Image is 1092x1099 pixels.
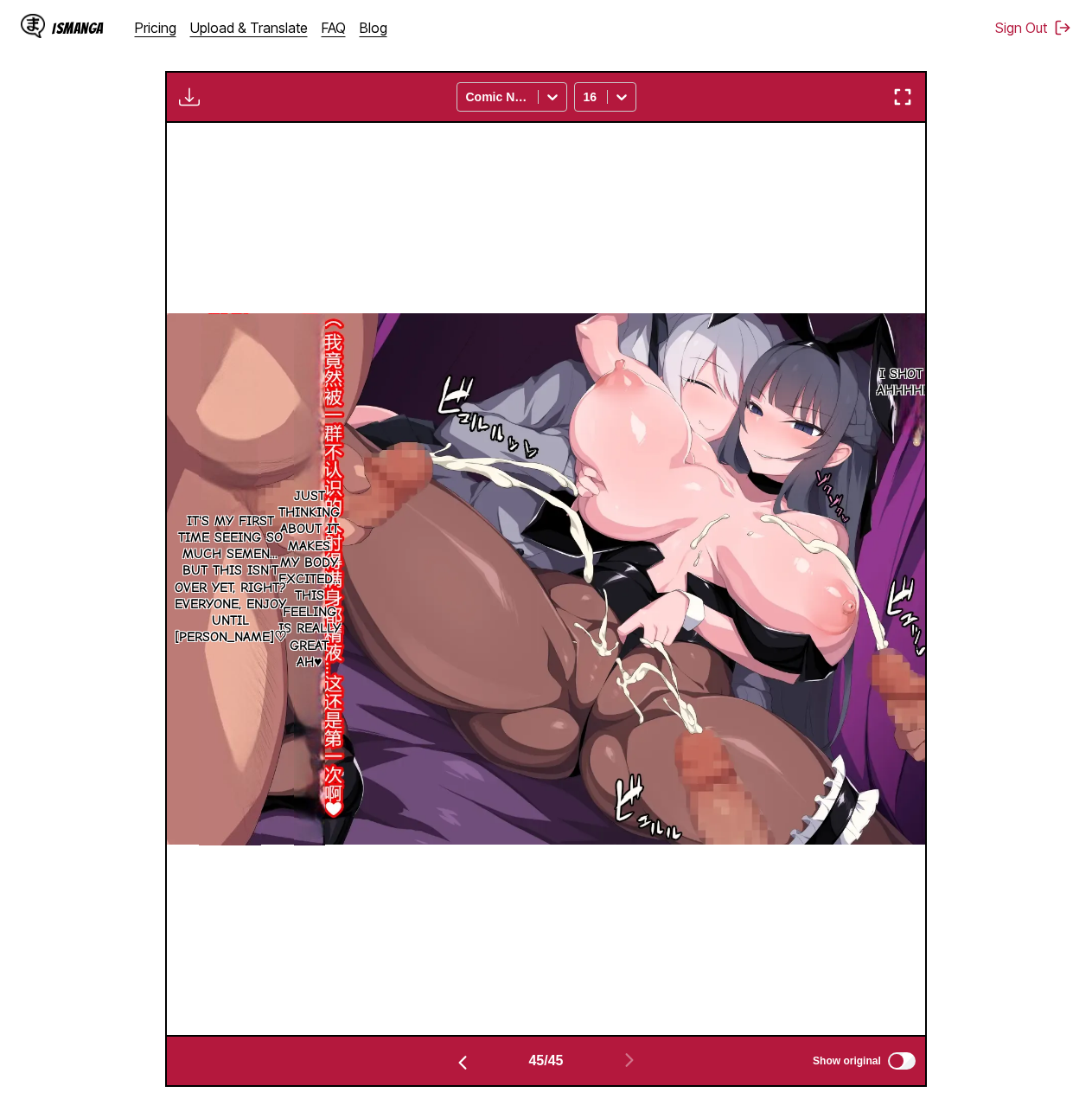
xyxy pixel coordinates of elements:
a: Upload & Translate [190,19,308,36]
a: FAQ [322,19,346,36]
img: Previous page [452,1052,473,1073]
a: Blog [360,19,387,36]
a: IsManga LogoIsManga [21,14,135,42]
a: Pricing [135,19,176,36]
img: Download translated images [179,87,200,107]
p: It's my first time seeing so much semen... But this isn't over yet, right? Everyone, enjoy until ... [171,510,290,650]
div: IsManga [52,20,104,36]
input: Show original [888,1052,916,1070]
p: I shot it ahhhhhh [873,363,945,402]
img: Enter fullscreen [892,87,913,107]
img: IsManga Logo [21,14,45,38]
button: Sign Out [995,19,1071,36]
span: Show original [813,1055,881,1067]
span: 45 / 45 [528,1053,563,1069]
img: Next page [619,1050,640,1070]
img: Sign out [1054,19,1071,36]
p: Just thinking about it makes my body excited... This feeling is really great ah♥ [275,485,344,674]
img: Manga Panel [167,313,925,845]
